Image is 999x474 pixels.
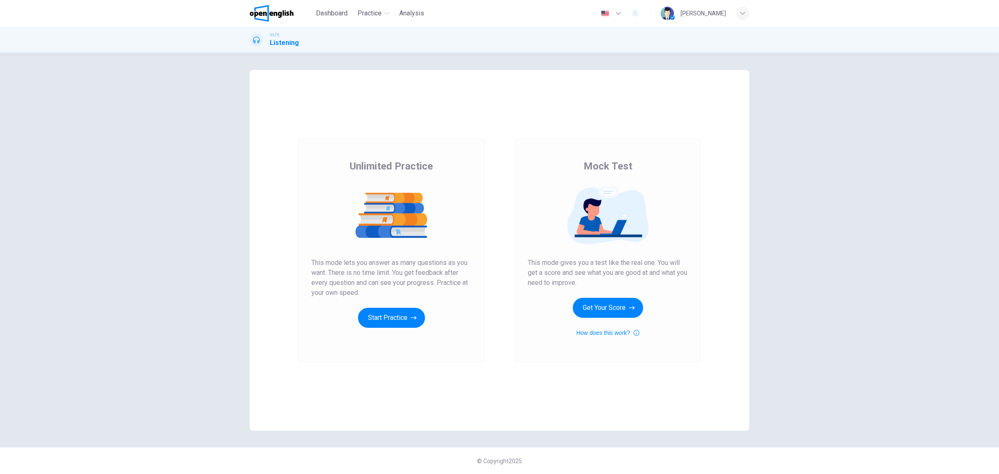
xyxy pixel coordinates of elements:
span: Practice [358,8,382,18]
h1: Listening [270,38,299,48]
button: Start Practice [358,308,425,328]
img: en [600,10,610,17]
span: Dashboard [316,8,348,18]
span: IELTS [270,32,279,38]
span: This mode lets you answer as many questions as you want. There is no time limit. You get feedback... [311,258,471,298]
button: How does this work? [576,328,639,338]
button: Dashboard [313,6,351,21]
img: Profile picture [661,7,674,20]
button: Analysis [396,6,427,21]
span: Unlimited Practice [350,160,433,173]
span: Analysis [399,8,424,18]
div: [PERSON_NAME] [681,8,726,18]
span: © Copyright 2025 [477,458,522,464]
a: OpenEnglish logo [250,5,313,22]
img: OpenEnglish logo [250,5,293,22]
span: This mode gives you a test like the real one. You will get a score and see what you are good at a... [528,258,688,288]
button: Practice [354,6,393,21]
span: Mock Test [584,160,632,173]
button: Get Your Score [573,298,643,318]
